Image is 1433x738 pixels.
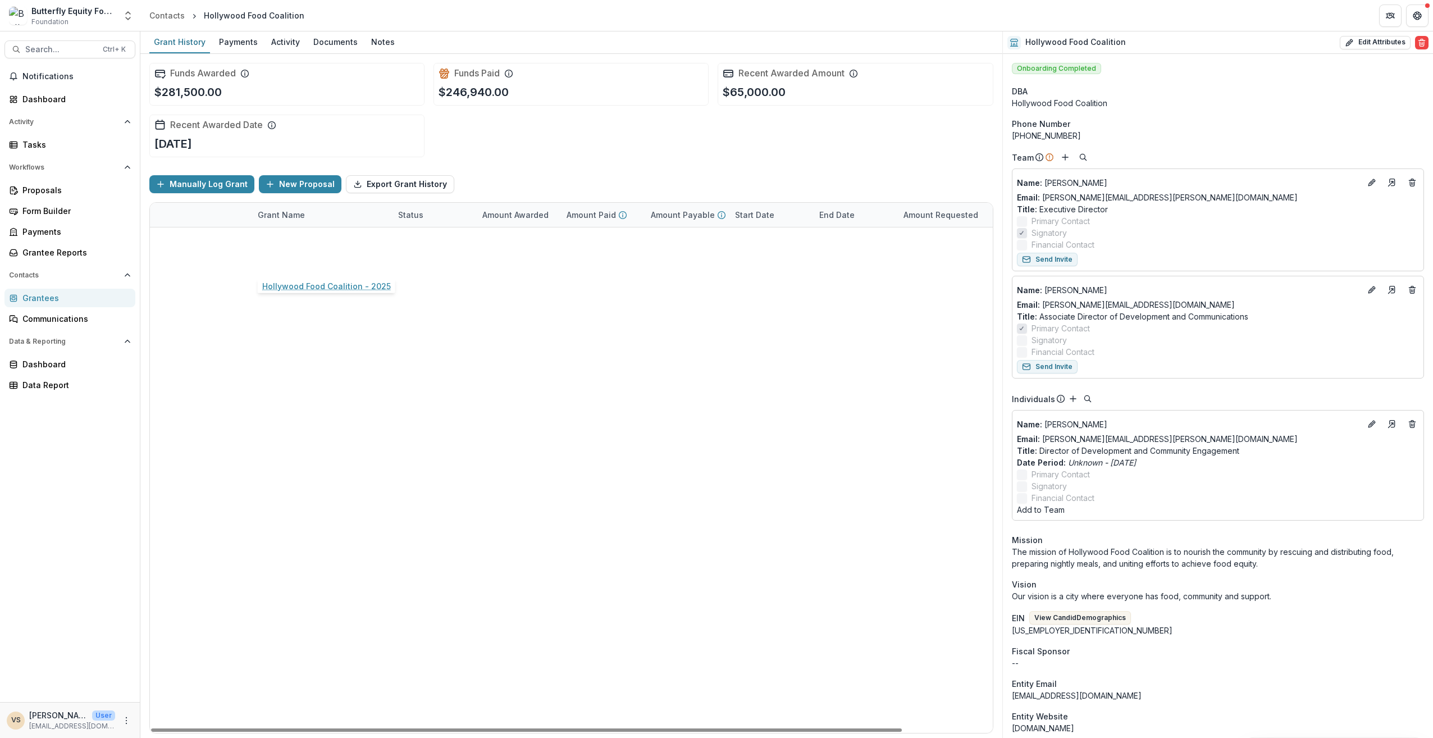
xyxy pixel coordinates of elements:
a: Name: [PERSON_NAME] [1017,284,1361,296]
div: Dashboard [22,358,126,370]
p: $281,500.00 [154,84,222,101]
div: Communications [22,313,126,325]
a: Email: [PERSON_NAME][EMAIL_ADDRESS][DOMAIN_NAME] [1017,299,1235,311]
a: Dashboard [4,355,135,373]
div: Documents [309,34,362,50]
div: Amount Payable [644,203,728,227]
div: Amount Awarded [476,203,560,227]
button: Open Data & Reporting [4,332,135,350]
button: Open entity switcher [120,4,136,27]
div: Grant Name [251,203,391,227]
button: Get Help [1406,4,1429,27]
h2: Hollywood Food Coalition [1025,38,1126,47]
button: Manually Log Grant [149,175,254,193]
p: $246,940.00 [439,84,509,101]
div: [US_EMPLOYER_IDENTIFICATION_NUMBER] [1012,625,1424,636]
button: Open Contacts [4,266,135,284]
span: Search... [25,45,96,54]
button: New Proposal [259,175,341,193]
div: Vannesa Santos [11,717,21,724]
a: Activity [267,31,304,53]
span: DBA [1012,85,1028,97]
button: Open Activity [4,113,135,131]
button: Partners [1379,4,1402,27]
div: Amount Paid [560,203,644,227]
div: Amount Requested [897,203,1009,227]
span: Email: [1017,193,1040,202]
span: Notifications [22,72,131,81]
div: Hollywood Food Coalition [1012,97,1424,109]
a: Grantees [4,289,135,307]
div: End Date [813,209,861,221]
span: Financial Contact [1032,346,1094,358]
div: Payments [215,34,262,50]
p: [DATE] [154,135,192,152]
span: Activity [9,118,120,126]
p: Amount Paid [567,209,616,221]
a: Go to contact [1383,174,1401,192]
span: Mission [1012,534,1043,546]
p: [PERSON_NAME] [1017,418,1361,430]
div: Start Date [728,203,813,227]
span: Fiscal Sponsor [1012,645,1070,657]
div: [PHONE_NUMBER] [1012,130,1424,142]
span: Email: [1017,434,1040,444]
div: Status [391,203,476,227]
button: Notifications [4,67,135,85]
div: Notes [367,34,399,50]
a: Payments [4,222,135,241]
span: Title : [1017,312,1037,321]
a: Documents [309,31,362,53]
div: Hollywood Food Coalition [204,10,304,21]
div: Activity [267,34,304,50]
span: Primary Contact [1032,215,1090,227]
div: End Date [813,203,897,227]
p: [EMAIL_ADDRESS][DOMAIN_NAME] [29,721,115,731]
button: Send Invite [1017,253,1078,266]
button: Search [1081,392,1094,406]
p: [PERSON_NAME] [1017,284,1361,296]
button: Open Workflows [4,158,135,176]
a: Notes [367,31,399,53]
a: Form Builder [4,202,135,220]
button: Add [1058,151,1072,164]
button: Edit [1365,176,1379,189]
a: Contacts [145,7,189,24]
a: Data Report [4,376,135,394]
p: Director of Development and Community Engagement [1017,445,1419,457]
div: Dashboard [22,93,126,105]
a: Grant History [149,31,210,53]
button: More [120,714,133,727]
button: Edit [1365,283,1379,297]
div: Payments [22,226,126,238]
a: Email: [PERSON_NAME][EMAIL_ADDRESS][PERSON_NAME][DOMAIN_NAME] [1017,433,1298,445]
p: Team [1012,152,1034,163]
span: Date Period : [1017,458,1066,467]
p: Amount Payable [651,209,715,221]
span: Email: [1017,300,1040,309]
a: Go to contact [1383,415,1401,433]
a: Email: [PERSON_NAME][EMAIL_ADDRESS][PERSON_NAME][DOMAIN_NAME] [1017,192,1298,203]
h2: Funds Awarded [170,68,236,79]
div: Grantee Reports [22,247,126,258]
button: Send Invite [1017,360,1078,373]
a: Dashboard [4,90,135,108]
button: Search [1076,151,1090,164]
p: [PERSON_NAME] [1017,177,1361,189]
span: Name : [1017,178,1042,188]
p: EIN [1012,612,1025,624]
p: The mission of Hollywood Food Coalition is to nourish the community by rescuing and distributing ... [1012,546,1424,570]
span: Onboarding Completed [1012,63,1101,74]
nav: breadcrumb [145,7,309,24]
span: Signatory [1032,334,1067,346]
button: View CandidDemographics [1029,611,1131,625]
a: Payments [215,31,262,53]
h2: Funds Paid [454,68,500,79]
div: Butterfly Equity Foundation [31,5,116,17]
div: Proposals [22,184,126,196]
span: Entity Email [1012,678,1057,690]
span: Name : [1017,420,1042,429]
